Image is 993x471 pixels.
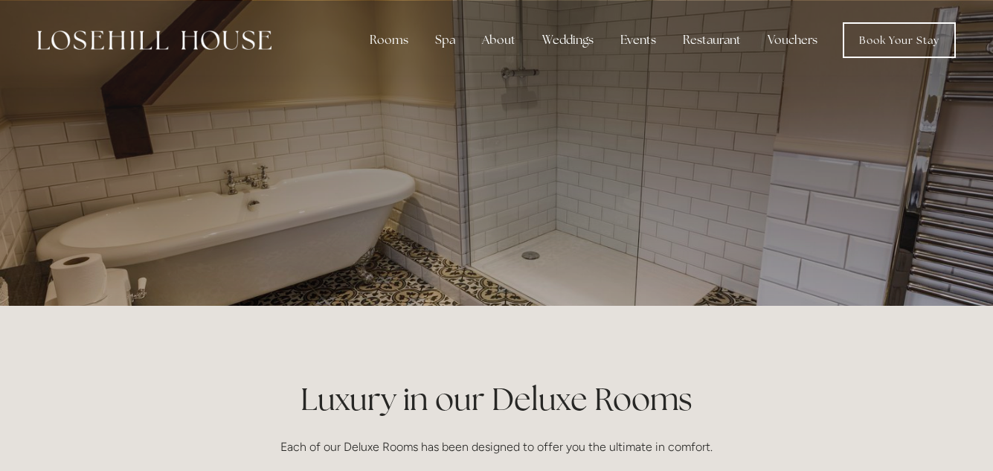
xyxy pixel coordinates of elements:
a: Vouchers [756,25,829,55]
div: Restaurant [671,25,753,55]
img: Losehill House [37,31,271,50]
div: Weddings [530,25,605,55]
h1: Luxury in our Deluxe Rooms [141,377,852,421]
a: Book Your Stay [843,22,956,58]
div: About [470,25,527,55]
div: Events [608,25,668,55]
p: Each of our Deluxe Rooms has been designed to offer you the ultimate in comfort. [141,437,852,457]
div: Rooms [358,25,420,55]
div: Spa [423,25,467,55]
